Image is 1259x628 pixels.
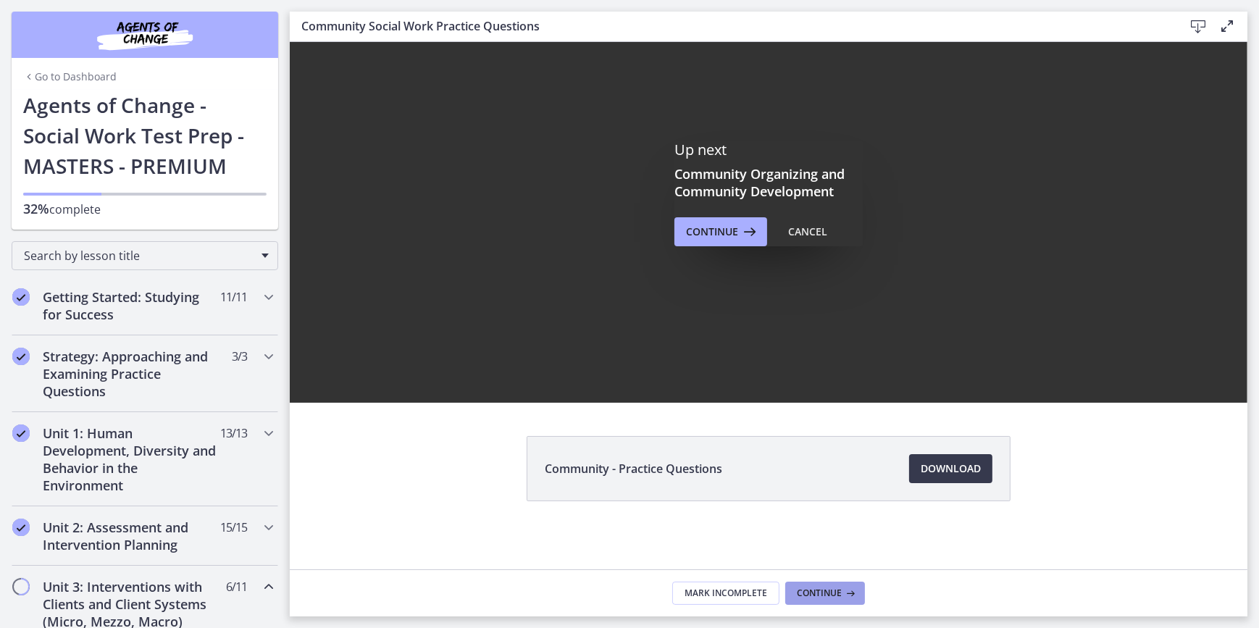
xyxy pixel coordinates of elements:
[785,582,865,605] button: Continue
[12,241,278,270] div: Search by lesson title
[301,17,1160,35] h3: Community Social Work Practice Questions
[686,223,738,240] span: Continue
[909,454,992,483] a: Download
[23,90,267,181] h1: Agents of Change - Social Work Test Prep - MASTERS - PREMIUM
[43,288,219,323] h2: Getting Started: Studying for Success
[672,582,779,605] button: Mark Incomplete
[43,424,219,494] h2: Unit 1: Human Development, Diversity and Behavior in the Environment
[921,460,981,477] span: Download
[23,70,117,84] a: Go to Dashboard
[220,519,247,536] span: 15 / 15
[58,17,232,52] img: Agents of Change
[23,200,49,217] span: 32%
[12,288,30,306] i: Completed
[12,519,30,536] i: Completed
[674,217,767,246] button: Continue
[788,223,827,240] div: Cancel
[12,424,30,442] i: Completed
[43,519,219,553] h2: Unit 2: Assessment and Intervention Planning
[797,587,842,599] span: Continue
[232,348,247,365] span: 3 / 3
[545,460,722,477] span: Community - Practice Questions
[674,141,863,159] p: Up next
[23,200,267,218] p: complete
[685,587,767,599] span: Mark Incomplete
[43,348,219,400] h2: Strategy: Approaching and Examining Practice Questions
[220,288,247,306] span: 11 / 11
[226,578,247,595] span: 6 / 11
[674,165,863,200] h3: Community Organizing and Community Development
[12,348,30,365] i: Completed
[24,248,254,264] span: Search by lesson title
[777,217,839,246] button: Cancel
[220,424,247,442] span: 13 / 13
